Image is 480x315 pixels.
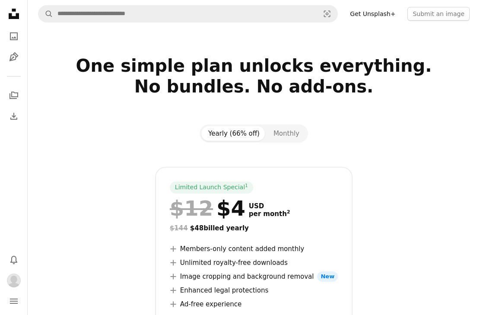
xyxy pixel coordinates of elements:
span: $12 [170,197,213,220]
li: Members-only content added monthly [170,244,338,254]
div: Limited Launch Special [170,181,253,194]
span: USD [249,202,290,210]
button: Visual search [317,6,337,22]
button: Profile [5,272,22,289]
li: Image cropping and background removal [170,271,338,282]
button: Submit an image [407,7,470,21]
form: Find visuals sitewide [38,5,338,22]
sup: 2 [287,209,290,215]
button: Yearly (66% off) [201,126,267,141]
button: Monthly [267,126,306,141]
img: Avatar of user Recel Nicolo Valenzuela [7,274,21,287]
a: Photos [5,28,22,45]
sup: 1 [245,183,248,188]
a: 2 [285,210,292,218]
span: New [317,271,338,282]
a: Collections [5,87,22,104]
li: Ad-free experience [170,299,338,309]
li: Unlimited royalty-free downloads [170,258,338,268]
button: Search Unsplash [38,6,53,22]
div: $48 billed yearly [170,223,338,233]
span: $144 [170,224,188,232]
a: Home — Unsplash [5,5,22,24]
div: $4 [170,197,245,220]
a: 1 [243,183,250,192]
a: Get Unsplash+ [345,7,401,21]
h2: One simple plan unlocks everything. No bundles. No add-ons. [38,55,470,118]
a: Download History [5,108,22,125]
button: Notifications [5,251,22,268]
a: Illustrations [5,48,22,66]
button: Menu [5,293,22,310]
li: Enhanced legal protections [170,285,338,296]
span: per month [249,210,290,218]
